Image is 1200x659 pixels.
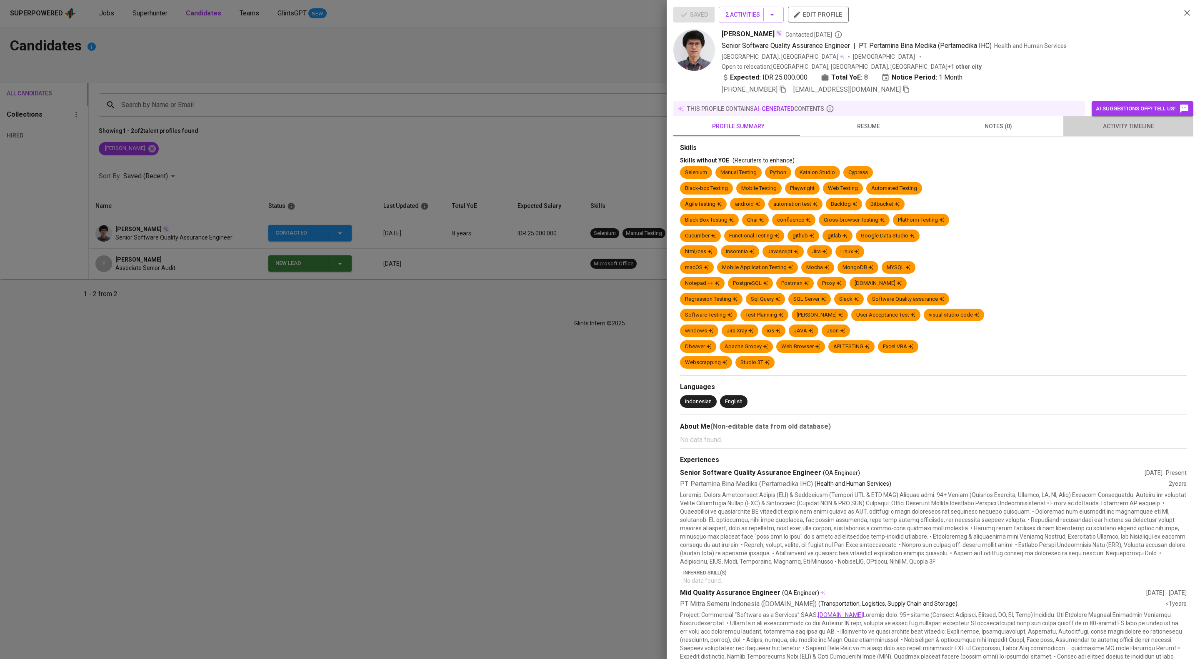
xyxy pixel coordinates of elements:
[685,264,709,272] div: macOS
[730,72,761,82] b: Expected:
[864,72,868,82] span: 8
[842,264,873,272] div: MongoDB
[680,468,1145,478] div: Senior Software Quality Assurance Engineer
[785,30,842,39] span: Contacted [DATE]
[824,216,885,224] div: Cross-browser Testing
[775,30,782,37] img: magic_wand.svg
[815,479,891,489] p: (Health and Human Services)
[793,295,826,303] div: SQL Server
[795,9,842,20] span: edit profile
[794,327,813,335] div: JAVA
[722,85,777,93] span: [PHONE_NUMBER]
[929,311,979,319] div: visual studio code
[812,248,827,256] div: Jira
[790,185,815,192] div: Playwright
[777,216,810,224] div: confluence
[678,121,798,132] span: profile summary
[1169,479,1187,489] div: 2 years
[773,200,817,208] div: automation test
[1145,469,1187,477] div: [DATE] - Present
[680,382,1187,392] div: Languages
[1146,589,1187,597] div: [DATE] - [DATE]
[861,232,915,240] div: Google Data Studio
[680,422,1187,432] div: About Me
[680,157,729,164] span: Skills without YOE
[740,359,770,367] div: Studio 3T
[827,232,847,240] div: gitlab
[782,589,819,597] span: (QA Engineer)
[855,280,902,287] div: [DOMAIN_NAME]
[685,343,711,351] div: Dbeaver
[722,42,850,50] span: Senior Software Quality Assurance Engineer
[722,62,982,71] p: Open to relocation : [GEOGRAPHIC_DATA], [GEOGRAPHIC_DATA], [GEOGRAPHIC_DATA]
[685,327,713,335] div: windows
[823,469,860,477] span: (QA Engineer)
[848,169,868,177] div: Cypress
[751,295,780,303] div: Sql Query
[719,7,784,22] button: 2 Activities
[1068,121,1188,132] span: activity timeline
[741,185,777,192] div: Mobile Testing
[831,200,857,208] div: Backlog
[722,72,807,82] div: IDR 25.000.000
[733,280,768,287] div: PostgreSQL
[788,7,849,22] button: edit profile
[840,248,859,256] div: Linux
[781,343,820,351] div: Web Browser
[781,280,809,287] div: Postman
[808,121,928,132] span: resume
[793,85,901,93] span: [EMAIL_ADDRESS][DOMAIN_NAME]
[680,588,1146,598] div: Mid Quality Assurance Engineer
[881,72,962,82] div: 1 Month
[725,343,768,351] div: Apache Groovy
[1096,104,1189,114] span: AI suggestions off? Tell us!
[683,577,1187,585] p: No data found.
[673,29,715,71] img: de3063fcd1b3c74947e75cfc5b4e4f1a.jpg
[685,311,732,319] div: Software Testing
[725,398,742,406] div: English
[685,248,712,256] div: html/css
[683,569,1187,577] p: Inferred Skill(s)
[856,311,915,319] div: User Acceptance Test
[947,63,982,70] b: Batam
[725,10,777,20] span: 2 Activities
[822,280,841,287] div: Proxy
[722,264,793,272] div: Mobile Application Testing
[735,200,760,208] div: android
[680,143,1187,153] div: Skills
[680,599,1165,609] div: PT Mitra Semeru Indonesia ([DOMAIN_NAME])
[680,435,1187,445] p: No data found.
[871,185,917,192] div: Automated Testing
[685,295,737,303] div: Regression Testing
[745,311,783,319] div: Test Planning
[685,185,728,192] div: Black-box Testing
[870,200,900,208] div: Bitbucket
[770,169,786,177] div: Python
[792,232,814,240] div: github
[722,29,775,39] span: [PERSON_NAME]
[727,327,753,335] div: Jira Xray
[754,105,794,112] span: AI-generated
[892,72,937,82] b: Notice Period:
[720,169,757,177] div: Manual Testing
[994,42,1067,49] span: Health and Human Services
[680,479,1169,489] div: PT. Pertamina Bina Medika (Pertamedika IHC)
[859,42,992,50] span: PT. Pertamina Bina Medika (Pertamedika IHC)
[680,491,1187,566] p: Loremip: Dolors Ametconsect Adipis (ELI) & Seddoeiusm (Tempori UTL & ETD MAG) Aliquae admi: 94+ V...
[767,327,780,335] div: ios
[747,216,764,224] div: Chai
[685,359,727,367] div: Webscrapping
[800,169,835,177] div: Katalon Studio
[687,105,824,113] p: this profile contains contents
[1165,599,1187,609] div: <1 years
[729,232,779,240] div: Functional Testing
[839,295,859,303] div: Slack
[887,264,910,272] div: MYSQL
[788,11,849,17] a: edit profile
[685,200,722,208] div: Agile testing
[818,599,957,609] p: (Transportation, Logistics, Supply Chain and Storage)
[685,280,720,287] div: Notepad ++
[767,248,799,256] div: Javascript
[732,157,795,164] span: (Recruiters to enhance)
[872,295,944,303] div: Software Quality assurance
